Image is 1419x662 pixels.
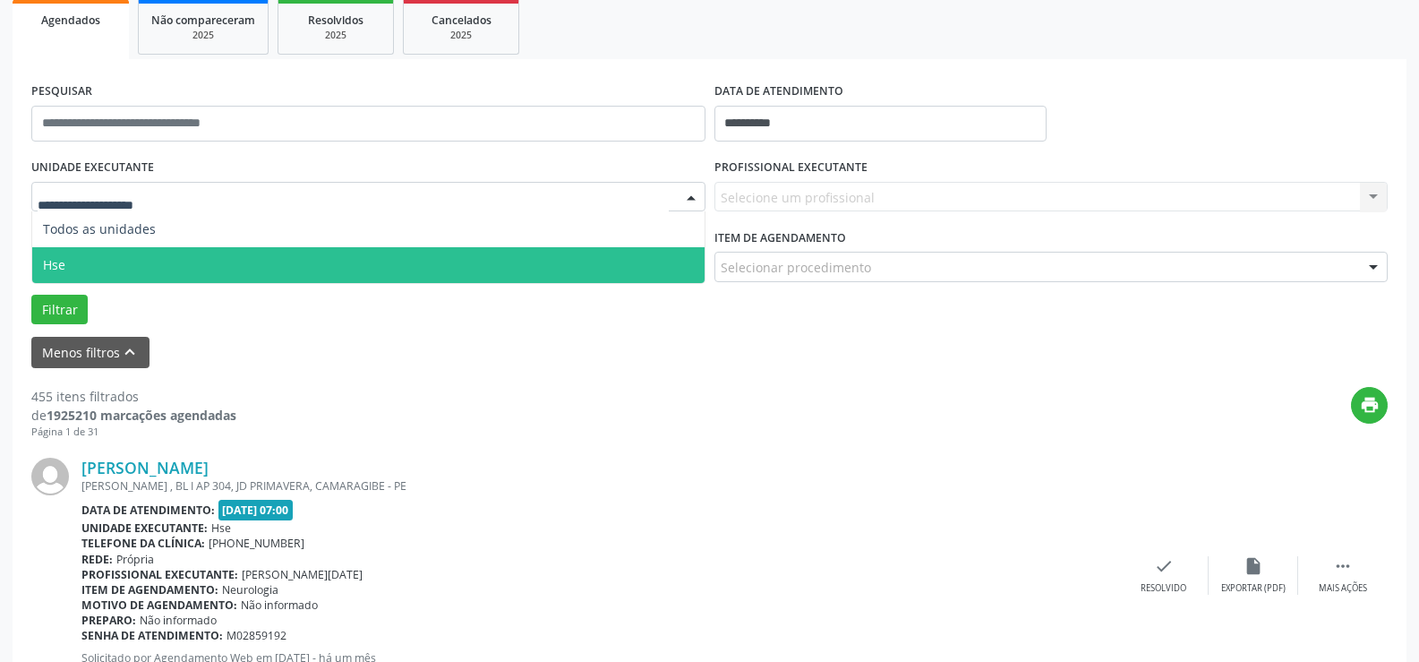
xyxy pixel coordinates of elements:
span: Hse [43,256,65,273]
i: insert_drive_file [1244,556,1263,576]
span: Não compareceram [151,13,255,28]
span: Neurologia [222,582,278,598]
b: Item de agendamento: [81,582,218,598]
label: Item de agendamento [714,224,846,252]
button: Filtrar [31,295,88,325]
b: Motivo de agendamento: [81,598,237,613]
strong: 1925210 marcações agendadas [47,407,236,424]
i: print [1360,395,1380,415]
img: img [31,458,69,495]
i: check [1154,556,1174,576]
div: 2025 [291,29,380,42]
div: de [31,406,236,425]
span: [PERSON_NAME][DATE] [242,567,363,582]
b: Data de atendimento: [81,503,215,518]
i:  [1333,556,1353,576]
b: Profissional executante: [81,567,238,582]
i: keyboard_arrow_up [120,342,140,362]
span: [PHONE_NUMBER] [209,536,304,551]
span: [DATE] 07:00 [218,500,294,520]
span: M02859192 [227,628,286,643]
b: Unidade executante: [81,520,208,536]
div: Resolvido [1141,582,1186,595]
div: Exportar (PDF) [1221,582,1286,595]
div: 2025 [151,29,255,42]
div: 455 itens filtrados [31,387,236,406]
span: Não informado [241,598,318,613]
div: 2025 [416,29,506,42]
span: Resolvidos [308,13,363,28]
span: Própria [116,552,154,567]
span: Cancelados [432,13,492,28]
label: PESQUISAR [31,78,92,106]
label: PROFISSIONAL EXECUTANTE [714,154,868,182]
div: Página 1 de 31 [31,425,236,440]
span: Selecionar procedimento [721,258,871,277]
span: Hse [211,520,231,536]
label: UNIDADE EXECUTANTE [31,154,154,182]
span: Todos as unidades [43,220,156,237]
b: Senha de atendimento: [81,628,223,643]
b: Rede: [81,552,113,567]
button: Menos filtroskeyboard_arrow_up [31,337,150,368]
div: Mais ações [1319,582,1367,595]
button: print [1351,387,1388,424]
b: Telefone da clínica: [81,536,205,551]
a: [PERSON_NAME] [81,458,209,477]
b: Preparo: [81,613,136,628]
div: [PERSON_NAME] , BL I AP 304, JD PRIMAVERA, CAMARAGIBE - PE [81,478,1119,494]
span: Agendados [41,13,100,28]
label: DATA DE ATENDIMENTO [714,78,843,106]
span: Não informado [140,613,217,628]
